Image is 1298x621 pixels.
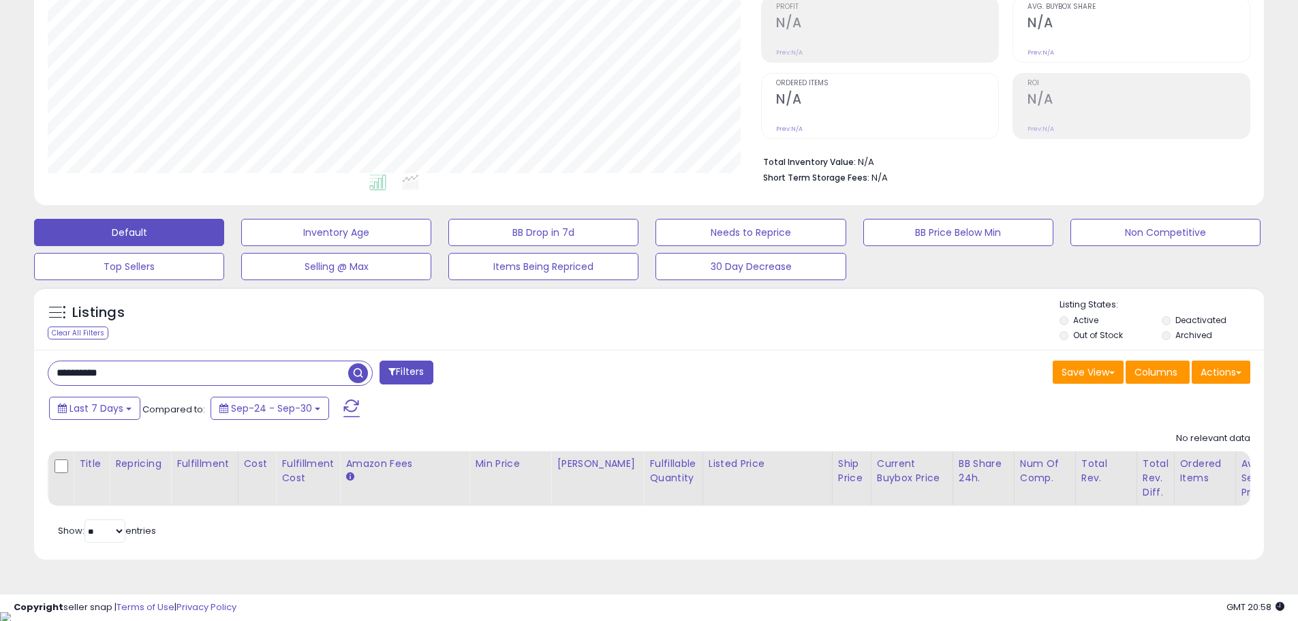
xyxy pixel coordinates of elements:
div: Fulfillment [176,457,232,471]
button: Default [34,219,224,246]
div: Ship Price [838,457,865,485]
div: Fulfillment Cost [281,457,334,485]
div: Min Price [475,457,545,471]
h2: N/A [776,15,998,33]
button: Needs to Reprice [655,219,846,246]
span: Ordered Items [776,80,998,87]
a: Privacy Policy [176,601,236,614]
button: Sep-24 - Sep-30 [211,397,329,420]
button: Last 7 Days [49,397,140,420]
div: Avg Selling Price [1241,457,1291,500]
b: Total Inventory Value: [763,156,856,168]
span: Avg. Buybox Share [1027,3,1250,11]
button: Inventory Age [241,219,431,246]
small: Amazon Fees. [345,471,354,483]
div: Cost [244,457,271,471]
small: Prev: N/A [1027,125,1054,133]
div: Current Buybox Price [877,457,947,485]
button: 30 Day Decrease [655,253,846,280]
div: Fulfillable Quantity [649,457,696,485]
h5: Listings [72,303,125,322]
span: Show: entries [58,524,156,537]
button: Items Being Repriced [448,253,638,280]
small: Prev: N/A [776,48,803,57]
span: Profit [776,3,998,11]
div: [PERSON_NAME] [557,457,638,471]
div: BB Share 24h. [959,457,1008,485]
button: Columns [1126,361,1190,384]
button: Filters [380,361,433,384]
small: Prev: N/A [776,125,803,133]
div: Listed Price [709,457,826,471]
div: seller snap | | [14,601,236,614]
h2: N/A [776,91,998,110]
button: Save View [1053,361,1124,384]
button: Top Sellers [34,253,224,280]
button: BB Drop in 7d [448,219,638,246]
h2: N/A [1027,91,1250,110]
div: Amazon Fees [345,457,463,471]
span: 2025-10-8 20:58 GMT [1226,601,1284,614]
span: Columns [1134,365,1177,379]
li: N/A [763,153,1240,169]
label: Archived [1175,329,1212,341]
a: Terms of Use [117,601,174,614]
span: N/A [871,171,888,184]
div: Total Rev. Diff. [1143,457,1169,500]
small: Prev: N/A [1027,48,1054,57]
strong: Copyright [14,601,63,614]
div: Clear All Filters [48,327,108,339]
span: Last 7 Days [69,402,123,415]
b: Short Term Storage Fees: [763,172,869,183]
button: Non Competitive [1070,219,1261,246]
p: Listing States: [1060,299,1264,312]
button: Selling @ Max [241,253,431,280]
div: Num of Comp. [1020,457,1070,485]
span: Sep-24 - Sep-30 [231,402,312,415]
div: Ordered Items [1180,457,1230,485]
button: BB Price Below Min [863,219,1053,246]
span: ROI [1027,80,1250,87]
div: Repricing [115,457,165,471]
span: Compared to: [142,403,205,416]
div: No relevant data [1176,432,1250,445]
button: Actions [1192,361,1250,384]
label: Deactivated [1175,314,1226,326]
div: Total Rev. [1081,457,1131,485]
h2: N/A [1027,15,1250,33]
label: Active [1073,314,1098,326]
div: Title [79,457,104,471]
label: Out of Stock [1073,329,1123,341]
